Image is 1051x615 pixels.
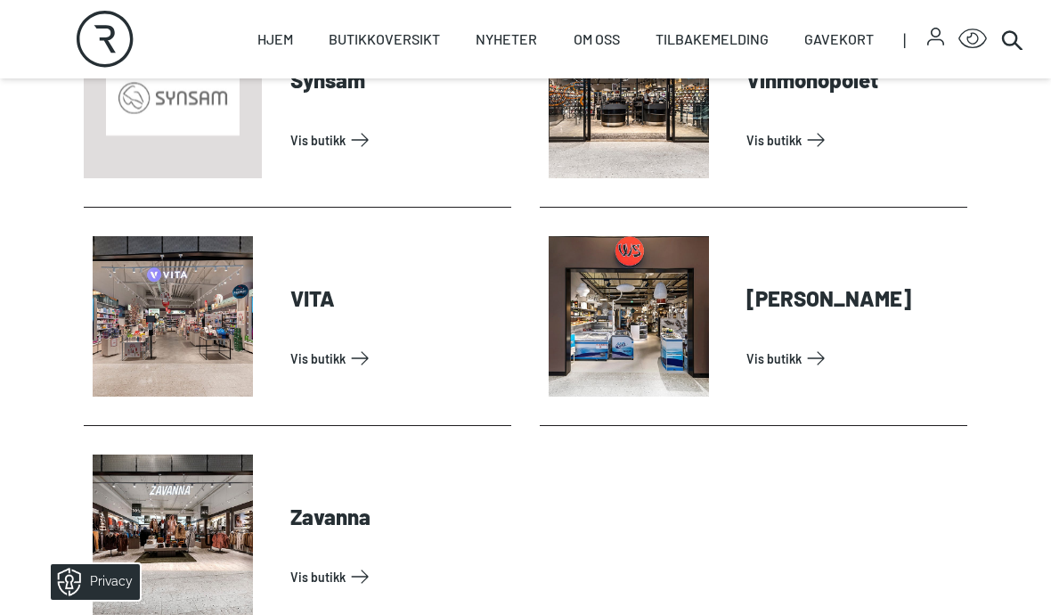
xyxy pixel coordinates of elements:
[290,126,504,154] a: Vis Butikk: Synsam
[290,562,504,591] a: Vis Butikk: Zavanna
[290,344,504,373] a: Vis Butikk: VITA
[958,25,987,53] button: Open Accessibility Menu
[18,558,163,606] iframe: Manage Preferences
[746,126,960,154] a: Vis Butikk: Vinmonopolet
[746,344,960,373] a: Vis Butikk: Wilsbeck Sjømat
